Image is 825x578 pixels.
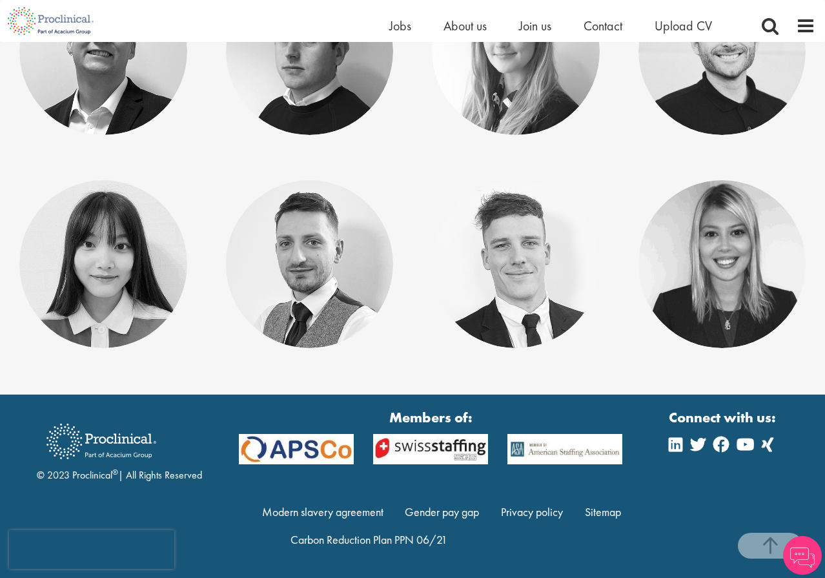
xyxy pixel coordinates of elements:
[9,530,174,569] iframe: reCAPTCHA
[655,17,712,34] a: Upload CV
[112,467,118,477] sup: ®
[363,434,498,464] img: APSCo
[669,408,779,428] strong: Connect with us:
[229,434,363,464] img: APSCo
[585,504,621,519] a: Sitemap
[498,434,632,464] img: APSCo
[262,504,383,519] a: Modern slavery agreement
[584,17,622,34] a: Contact
[389,17,411,34] a: Jobs
[37,414,202,483] div: © 2023 Proclinical | All Rights Reserved
[239,408,622,428] strong: Members of:
[443,17,487,34] a: About us
[519,17,551,34] a: Join us
[405,504,479,519] a: Gender pay gap
[501,504,563,519] a: Privacy policy
[290,532,447,547] a: Carbon Reduction Plan PPN 06/21
[37,415,166,468] img: Proclinical Recruitment
[783,536,822,575] img: Chatbot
